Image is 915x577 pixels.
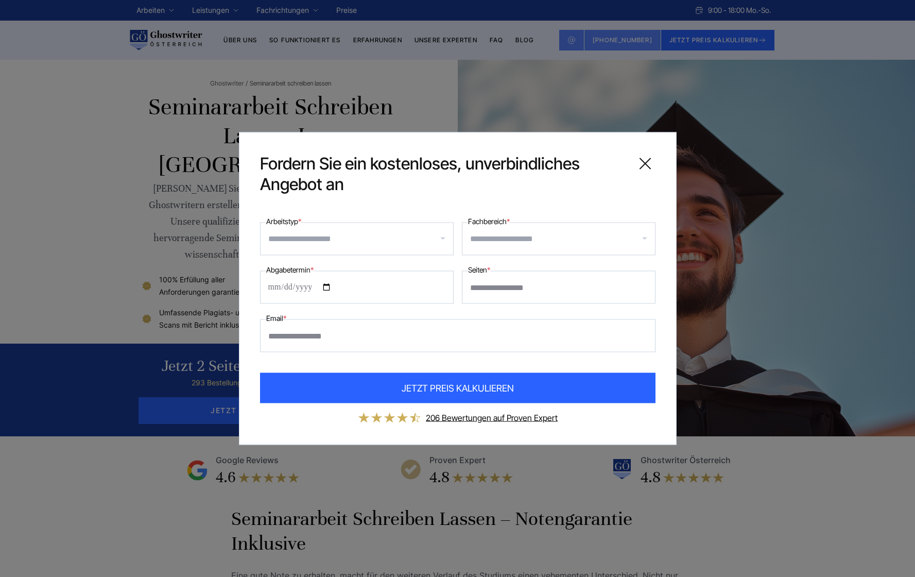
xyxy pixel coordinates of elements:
span: Fordern Sie ein kostenloses, unverbindliches Angebot an [260,154,627,195]
button: JETZT PREIS KALKULIEREN [260,373,655,403]
label: Fachbereich [468,215,510,228]
span: JETZT PREIS KALKULIEREN [402,381,514,395]
a: 206 Bewertungen auf Proven Expert [426,413,558,423]
label: Abgabetermin [266,264,314,276]
label: Seiten [468,264,490,276]
label: Arbeitstyp [266,215,301,228]
label: Email [266,312,286,325]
